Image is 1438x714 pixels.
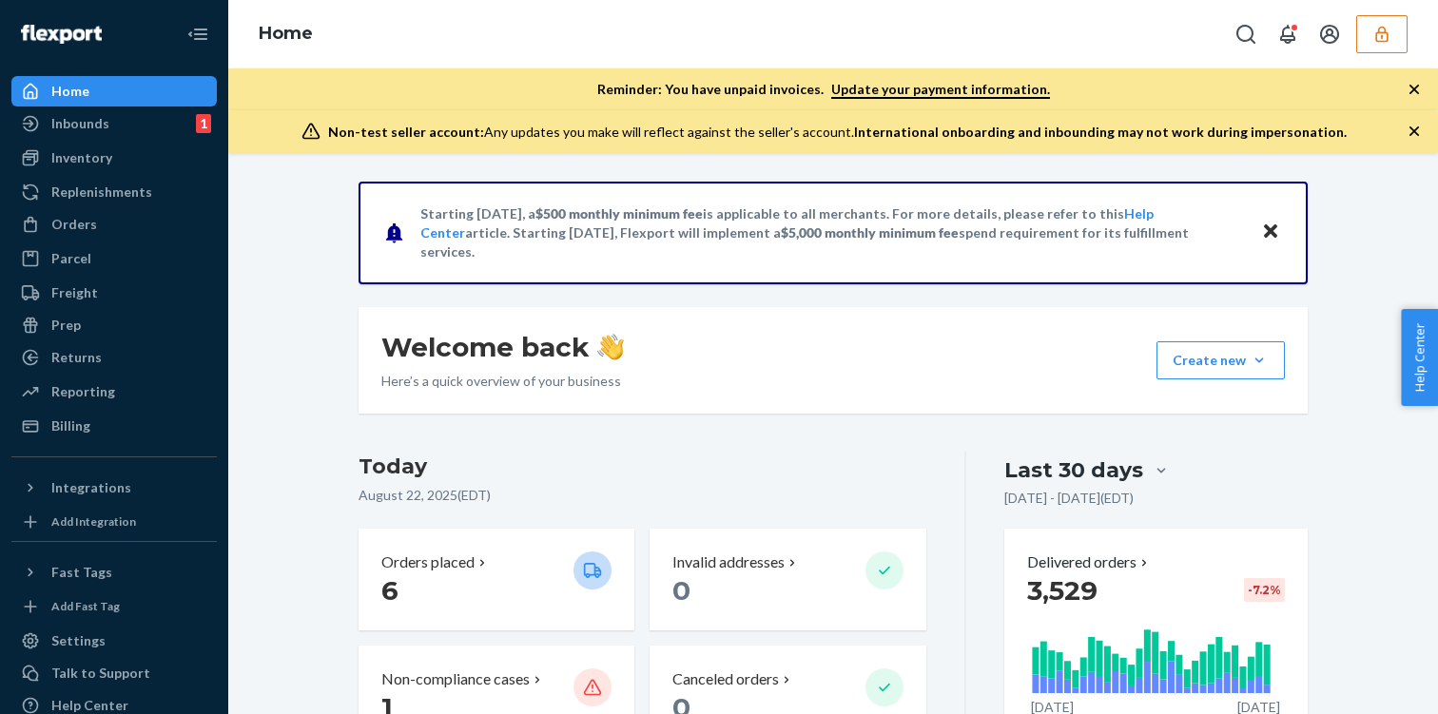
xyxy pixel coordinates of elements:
[11,108,217,139] a: Inbounds1
[381,574,398,607] span: 6
[196,114,211,133] div: 1
[672,551,785,573] p: Invalid addresses
[535,205,703,222] span: $500 monthly minimum fee
[11,278,217,308] a: Freight
[11,376,217,407] a: Reporting
[11,473,217,503] button: Integrations
[51,148,112,167] div: Inventory
[328,123,1347,142] div: Any updates you make will reflect against the seller's account.
[51,416,90,435] div: Billing
[11,243,217,274] a: Parcel
[381,330,624,364] h1: Welcome back
[11,76,217,106] a: Home
[179,15,217,53] button: Close Navigation
[11,177,217,207] a: Replenishments
[672,668,779,690] p: Canceled orders
[51,664,150,683] div: Talk to Support
[11,511,217,533] a: Add Integration
[51,114,109,133] div: Inbounds
[650,529,925,630] button: Invalid addresses 0
[420,204,1243,261] p: Starting [DATE], a is applicable to all merchants. For more details, please refer to this article...
[1244,578,1285,602] div: -7.2 %
[381,372,624,391] p: Here’s a quick overview of your business
[11,595,217,618] a: Add Fast Tag
[597,334,624,360] img: hand-wave emoji
[11,411,217,441] a: Billing
[359,529,634,630] button: Orders placed 6
[381,551,475,573] p: Orders placed
[243,7,328,62] ol: breadcrumbs
[1311,15,1349,53] button: Open account menu
[1004,489,1134,508] p: [DATE] - [DATE] ( EDT )
[51,348,102,367] div: Returns
[51,631,106,650] div: Settings
[11,209,217,240] a: Orders
[854,124,1347,140] span: International onboarding and inbounding may not work during impersonation.
[51,478,131,497] div: Integrations
[21,25,102,44] img: Flexport logo
[51,382,115,401] div: Reporting
[1027,574,1098,607] span: 3,529
[11,342,217,373] a: Returns
[11,658,217,688] a: Talk to Support
[359,452,926,482] h3: Today
[1258,219,1283,246] button: Close
[328,124,484,140] span: Non-test seller account:
[51,598,120,614] div: Add Fast Tag
[11,626,217,656] a: Settings
[831,81,1050,99] a: Update your payment information.
[51,249,91,268] div: Parcel
[672,574,690,607] span: 0
[1269,15,1307,53] button: Open notifications
[11,310,217,340] a: Prep
[1401,309,1438,406] button: Help Center
[381,668,530,690] p: Non-compliance cases
[781,224,959,241] span: $5,000 monthly minimum fee
[51,82,89,101] div: Home
[11,557,217,588] button: Fast Tags
[1227,15,1265,53] button: Open Search Box
[51,283,98,302] div: Freight
[1027,551,1152,573] button: Delivered orders
[51,183,152,202] div: Replenishments
[1004,455,1143,485] div: Last 30 days
[51,215,97,234] div: Orders
[51,316,81,335] div: Prep
[1156,341,1285,379] button: Create new
[11,143,217,173] a: Inventory
[597,80,1050,99] p: Reminder: You have unpaid invoices.
[259,23,313,44] a: Home
[51,563,112,582] div: Fast Tags
[51,513,136,530] div: Add Integration
[359,486,926,505] p: August 22, 2025 ( EDT )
